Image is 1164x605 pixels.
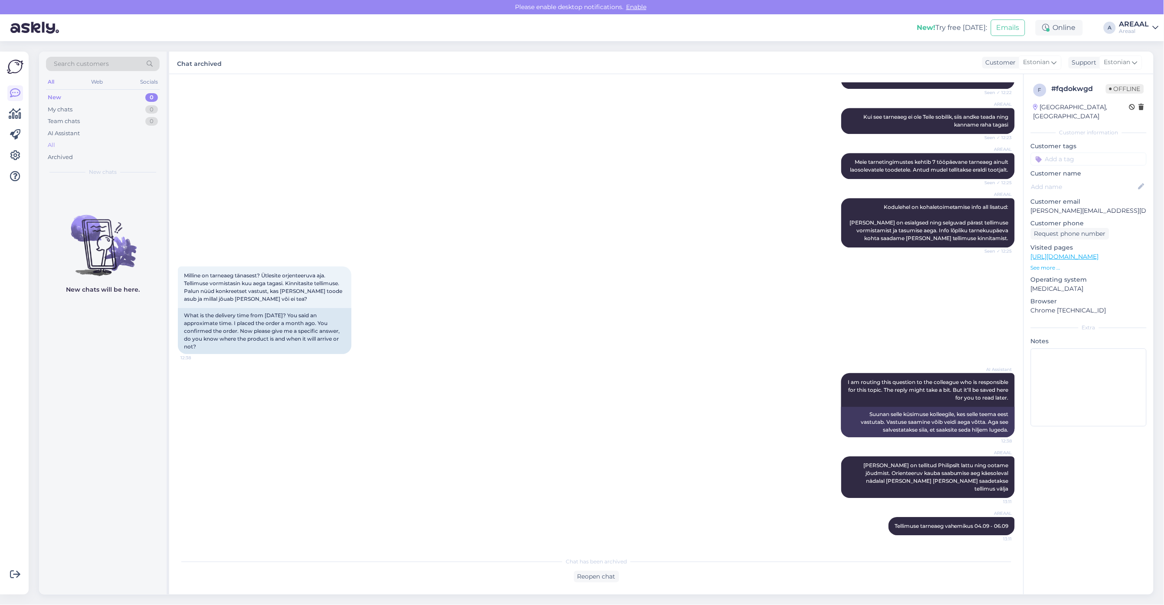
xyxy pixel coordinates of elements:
div: Support [1069,58,1097,67]
a: [URL][DOMAIN_NAME] [1031,253,1099,260]
div: Extra [1031,324,1147,332]
span: f [1038,87,1042,93]
div: All [46,76,56,88]
p: Notes [1031,337,1147,346]
div: 0 [145,117,158,126]
label: Chat archived [177,57,222,68]
span: I am routing this question to the colleague who is responsible for this topic. The reply might ta... [848,379,1010,401]
div: New [48,93,61,102]
div: AREAAL [1119,21,1149,28]
span: AREAAL [980,101,1012,107]
span: Milline on tarneaeg tänasest? Ütlesite orjenteeruva aja. Tellimuse vormistasin kuu aega tagasi. K... [184,272,344,302]
div: 0 [145,93,158,102]
div: AI Assistant [48,129,80,138]
p: Customer phone [1031,219,1147,228]
p: Operating system [1031,275,1147,284]
button: Emails [991,20,1025,36]
span: AREAAL [980,510,1012,517]
p: [MEDICAL_DATA] [1031,284,1147,293]
div: A [1104,22,1116,34]
span: AREAAL [980,449,1012,456]
div: Web [90,76,105,88]
div: Customer [982,58,1016,67]
span: 13:11 [980,498,1012,505]
div: Team chats [48,117,80,126]
p: See more ... [1031,264,1147,272]
span: Tellimuse tarneaeg vahemikus 04.09 - 06.09 [895,523,1009,529]
span: Chat has been archived [566,558,627,566]
span: [PERSON_NAME] on tellitud Philipsilt lattu ning ootame jõudmist. Orienteeruv kauba saabumise aeg ... [863,462,1010,492]
p: Visited pages [1031,243,1147,252]
p: Browser [1031,297,1147,306]
span: Seen ✓ 12:23 [980,134,1012,141]
p: Customer email [1031,197,1147,206]
span: Seen ✓ 12:22 [980,89,1012,96]
input: Add a tag [1031,153,1147,166]
img: Askly Logo [7,59,23,75]
span: New chats [89,168,117,176]
img: No chats [39,199,167,277]
div: Online [1036,20,1083,36]
div: Try free [DATE]: [917,23,987,33]
div: Request phone number [1031,228,1109,240]
span: 13:11 [980,536,1012,542]
div: Archived [48,153,73,162]
div: Reopen chat [574,571,619,582]
p: Customer tags [1031,142,1147,151]
div: What is the delivery time from [DATE]? You said an approximate time. I placed the order a month a... [178,308,351,354]
span: Seen ✓ 12:25 [980,248,1012,254]
p: Chrome [TECHNICAL_ID] [1031,306,1147,315]
span: 12:38 [180,355,213,361]
span: AREAAL [980,191,1012,198]
span: Kodulehel on kohaletoimetamise info all lisatud: [PERSON_NAME] on esialgsed ning selguvad pärast ... [849,204,1010,241]
span: Search customers [54,59,109,68]
span: Seen ✓ 12:25 [980,179,1012,186]
div: My chats [48,105,72,114]
div: 0 [145,105,158,114]
div: All [48,141,55,150]
p: [PERSON_NAME][EMAIL_ADDRESS][DOMAIN_NAME] [1031,206,1147,215]
div: Socials [138,76,160,88]
span: Meie tarnetingimustes kehtib 7 tööpäevane tarneaeg ainult laosolevatele toodetele. Antud mudel te... [850,159,1010,173]
input: Add name [1031,182,1137,192]
div: Areaal [1119,28,1149,35]
span: AREAAL [980,146,1012,153]
p: New chats will be here. [66,285,140,294]
b: New! [917,23,936,32]
span: Estonian [1023,58,1050,67]
div: [GEOGRAPHIC_DATA], [GEOGRAPHIC_DATA] [1033,103,1129,121]
span: Estonian [1104,58,1131,67]
span: Enable [623,3,649,11]
span: Kui see tarneaeg ei ole Teile sobilik, siis andke teada ning kanname raha tagasi [863,114,1010,128]
a: AREAALAreaal [1119,21,1159,35]
div: # fqdokwgd [1052,84,1106,94]
span: 12:38 [980,438,1012,444]
span: Offline [1106,84,1144,94]
div: Suunan selle küsimuse kolleegile, kes selle teema eest vastutab. Vastuse saamine võib veidi aega ... [841,407,1015,437]
p: Customer name [1031,169,1147,178]
span: AI Assistant [980,366,1012,373]
div: Customer information [1031,129,1147,137]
